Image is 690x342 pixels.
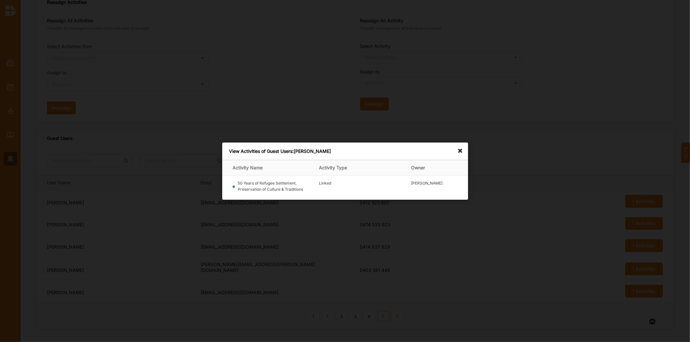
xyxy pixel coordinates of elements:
th: Owner [407,160,468,175]
th: Activity Name [222,160,314,175]
th: Activity Type [314,160,407,175]
label: Linked [319,180,331,186]
div: View Activities of Guest Users: [PERSON_NAME] [222,143,468,160]
label: [PERSON_NAME] [411,180,443,186]
label: 50 Years of Refugee Settlement, Preservation of Culture & Traditions [237,180,310,193]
